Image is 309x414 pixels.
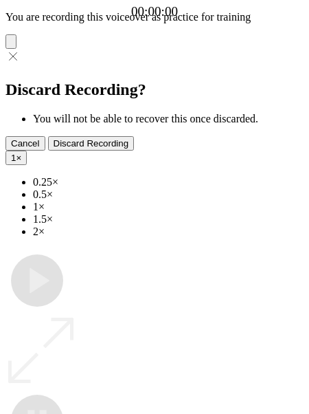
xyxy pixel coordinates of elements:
button: Discard Recording [48,136,135,151]
li: 2× [33,226,304,238]
li: You will not be able to recover this once discarded. [33,113,304,125]
p: You are recording this voiceover as practice for training [5,11,304,23]
a: 00:00:00 [131,4,178,19]
button: Cancel [5,136,45,151]
button: 1× [5,151,27,165]
li: 0.25× [33,176,304,188]
h2: Discard Recording? [5,80,304,99]
li: 1.5× [33,213,304,226]
li: 0.5× [33,188,304,201]
li: 1× [33,201,304,213]
span: 1 [11,153,16,163]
